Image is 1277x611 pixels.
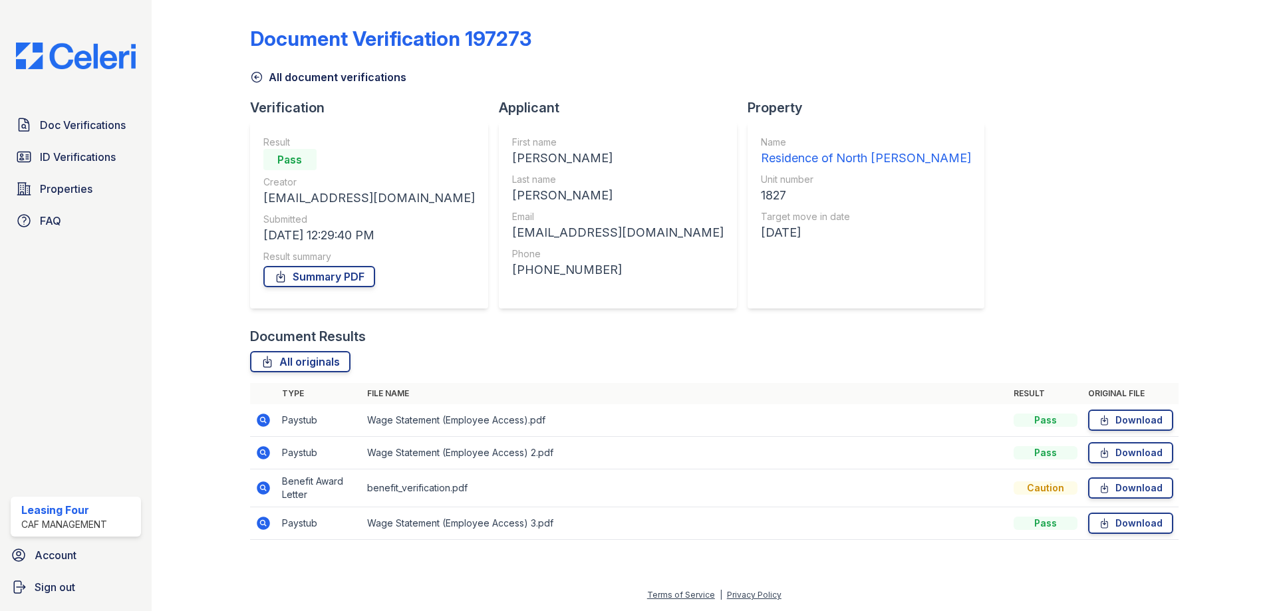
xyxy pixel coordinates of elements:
div: First name [512,136,724,149]
a: Sign out [5,574,146,600]
img: CE_Logo_Blue-a8612792a0a2168367f1c8372b55b34899dd931a85d93a1a3d3e32e68fde9ad4.png [5,43,146,69]
div: Applicant [499,98,748,117]
div: Residence of North [PERSON_NAME] [761,149,971,168]
div: [PERSON_NAME] [512,186,724,205]
span: ID Verifications [40,149,116,165]
div: Pass [1014,517,1077,530]
td: Benefit Award Letter [277,469,362,507]
a: Download [1088,442,1173,463]
div: [EMAIL_ADDRESS][DOMAIN_NAME] [512,223,724,242]
div: [PERSON_NAME] [512,149,724,168]
div: [EMAIL_ADDRESS][DOMAIN_NAME] [263,189,475,207]
div: Pass [1014,414,1077,427]
span: Doc Verifications [40,117,126,133]
td: Paystub [277,437,362,469]
div: Pass [1014,446,1077,459]
div: Unit number [761,173,971,186]
div: Document Results [250,327,366,346]
div: Email [512,210,724,223]
div: Caution [1014,481,1077,495]
a: Summary PDF [263,266,375,287]
div: Target move in date [761,210,971,223]
a: Privacy Policy [727,590,781,600]
span: Sign out [35,579,75,595]
td: Wage Statement (Employee Access).pdf [362,404,1008,437]
td: Wage Statement (Employee Access) 3.pdf [362,507,1008,540]
div: Phone [512,247,724,261]
span: FAQ [40,213,61,229]
div: Document Verification 197273 [250,27,531,51]
div: Creator [263,176,475,189]
td: Wage Statement (Employee Access) 2.pdf [362,437,1008,469]
a: Download [1088,513,1173,534]
a: Terms of Service [647,590,715,600]
div: Name [761,136,971,149]
div: Last name [512,173,724,186]
th: Type [277,383,362,404]
td: benefit_verification.pdf [362,469,1008,507]
div: [DATE] [761,223,971,242]
a: Name Residence of North [PERSON_NAME] [761,136,971,168]
a: ID Verifications [11,144,141,170]
span: Account [35,547,76,563]
div: 1827 [761,186,971,205]
a: All document verifications [250,69,406,85]
a: Properties [11,176,141,202]
a: Download [1088,410,1173,431]
a: All originals [250,351,351,372]
th: File name [362,383,1008,404]
div: Result summary [263,250,475,263]
div: [DATE] 12:29:40 PM [263,226,475,245]
span: Properties [40,181,92,197]
div: Submitted [263,213,475,226]
div: [PHONE_NUMBER] [512,261,724,279]
div: Verification [250,98,499,117]
div: Property [748,98,995,117]
a: FAQ [11,207,141,234]
td: Paystub [277,507,362,540]
th: Result [1008,383,1083,404]
td: Paystub [277,404,362,437]
th: Original file [1083,383,1179,404]
div: Pass [263,149,317,170]
a: Doc Verifications [11,112,141,138]
a: Account [5,542,146,568]
div: CAF Management [21,518,107,531]
div: | [720,590,722,600]
div: Result [263,136,475,149]
a: Download [1088,477,1173,499]
div: Leasing Four [21,502,107,518]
